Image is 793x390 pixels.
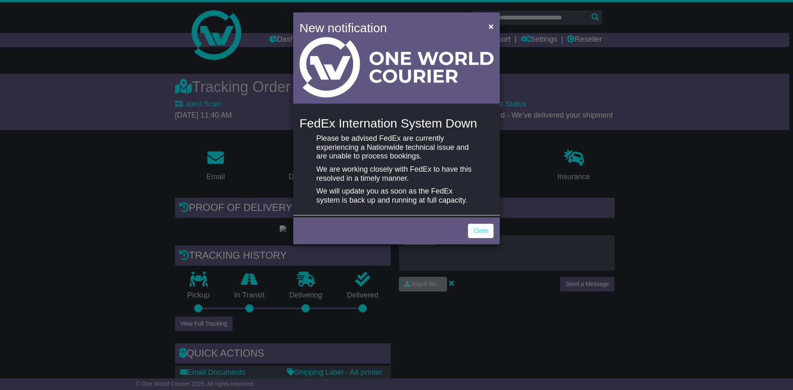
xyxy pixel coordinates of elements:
[316,134,477,161] p: Please be advised FedEx are currently experiencing a Nationwide technical issue and are unable to...
[489,21,494,31] span: ×
[299,116,494,130] h4: FedEx Internation System Down
[316,187,477,205] p: We will update you as soon as the FedEx system is back up and running at full capacity.
[299,19,477,37] h4: New notification
[468,224,494,238] a: Close
[299,37,494,97] img: Light
[484,18,498,35] button: Close
[316,165,477,183] p: We are working closely with FedEx to have this resolved in a timely manner.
